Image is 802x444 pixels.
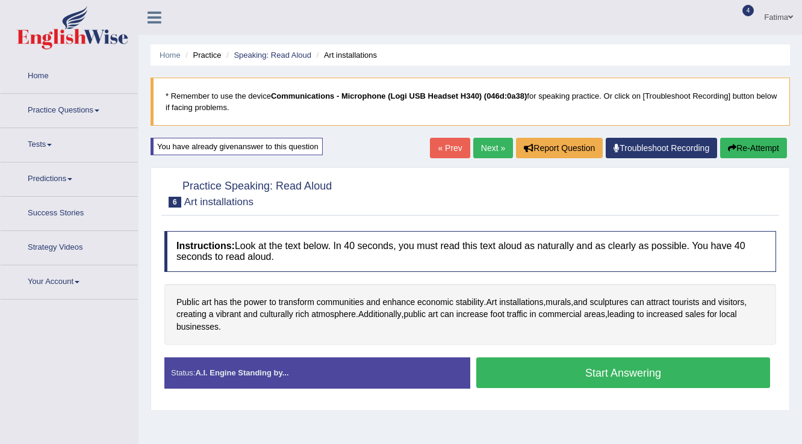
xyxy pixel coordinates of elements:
span: Click to see word definition [230,296,241,309]
span: Click to see word definition [403,308,426,321]
div: You have already given answer to this question [151,138,323,155]
a: Troubleshoot Recording [606,138,717,158]
b: Communications - Microphone (Logi USB Headset H340) (046d:0a38) [271,91,527,100]
span: Click to see word definition [584,308,605,321]
span: Click to see word definition [573,296,587,309]
a: Home [1,60,138,90]
span: Click to see word definition [216,308,241,321]
a: Next » [473,138,513,158]
span: Click to see word definition [202,296,211,309]
strong: A.I. Engine Standing by... [195,368,288,377]
span: Click to see word definition [685,308,705,321]
span: Click to see word definition [243,308,257,321]
span: Click to see word definition [718,296,745,309]
span: Click to see word definition [589,296,628,309]
span: Click to see word definition [214,296,228,309]
span: Click to see word definition [486,296,497,309]
span: Click to see word definition [499,296,543,309]
span: Click to see word definition [382,296,415,309]
small: Art installations [184,196,253,208]
span: Click to see word definition [176,296,199,309]
span: Click to see word definition [311,308,356,321]
li: Art installations [314,49,377,61]
span: Click to see word definition [296,308,309,321]
span: Click to see word definition [358,308,402,321]
span: Click to see word definition [209,308,214,321]
span: Click to see word definition [260,308,293,321]
a: Home [160,51,181,60]
a: Strategy Videos [1,231,138,261]
a: Speaking: Read Aloud [234,51,311,60]
a: « Prev [430,138,470,158]
span: Click to see word definition [608,308,635,321]
a: Practice Questions [1,94,138,124]
button: Report Question [516,138,603,158]
a: Success Stories [1,197,138,227]
span: Click to see word definition [637,308,644,321]
span: 4 [742,5,754,16]
a: Predictions [1,162,138,193]
li: Practice [182,49,221,61]
span: Click to see word definition [630,296,644,309]
span: Click to see word definition [366,296,380,309]
span: Click to see word definition [279,296,314,309]
span: Click to see word definition [456,308,488,321]
span: Click to see word definition [546,296,571,309]
span: Click to see word definition [701,296,715,309]
b: Instructions: [176,241,235,251]
span: Click to see word definition [672,296,699,309]
span: Click to see word definition [244,296,267,309]
span: Click to see word definition [176,308,207,321]
div: Status: [164,357,470,388]
h2: Practice Speaking: Read Aloud [164,177,332,208]
span: Click to see word definition [417,296,453,309]
h4: Look at the text below. In 40 seconds, you must read this text aloud as naturally and as clearly ... [164,231,776,271]
span: Click to see word definition [440,308,454,321]
button: Re-Attempt [720,138,787,158]
span: Click to see word definition [269,296,276,309]
span: Click to see word definition [428,308,438,321]
div: . , , , . , , . [164,284,776,345]
span: Click to see word definition [490,308,504,321]
blockquote: * Remember to use the device for speaking practice. Or click on [Troubleshoot Recording] button b... [151,78,790,126]
span: Click to see word definition [538,308,582,321]
span: Click to see word definition [507,308,527,321]
span: Click to see word definition [317,296,364,309]
a: Your Account [1,265,138,295]
a: Tests [1,128,138,158]
span: Click to see word definition [647,296,670,309]
span: Click to see word definition [530,308,536,321]
span: 6 [169,197,181,208]
span: Click to see word definition [707,308,717,321]
span: Click to see word definition [720,308,737,321]
span: Click to see word definition [646,308,683,321]
button: Start Answering [476,357,770,388]
span: Click to see word definition [456,296,484,309]
span: Click to see word definition [176,321,219,333]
